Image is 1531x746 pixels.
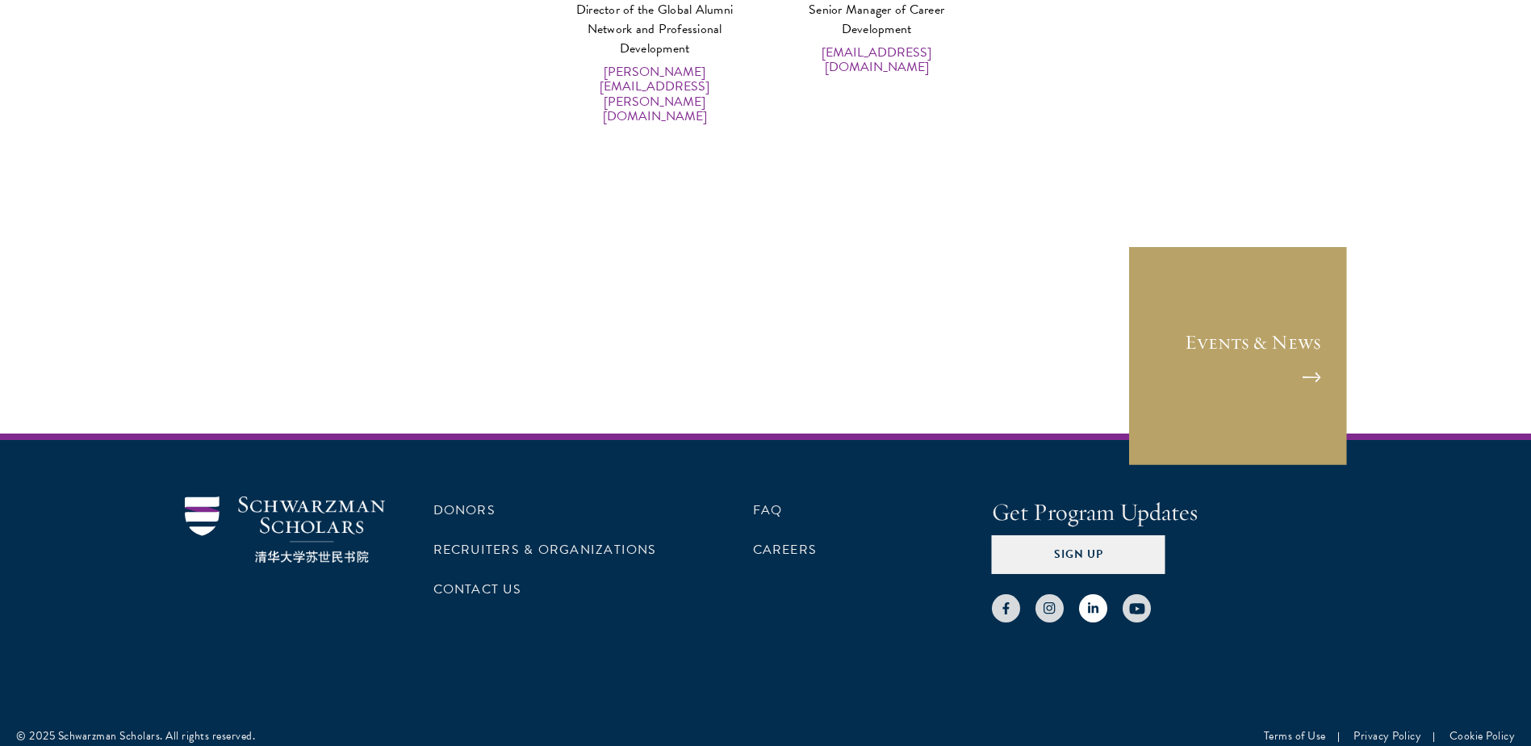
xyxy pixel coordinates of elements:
[16,727,255,744] div: © 2025 Schwarzman Scholars. All rights reserved.
[753,501,783,520] a: FAQ
[992,535,1165,574] button: Sign Up
[433,580,521,599] a: Contact Us
[185,497,385,564] img: Schwarzman Scholars
[753,540,818,559] a: Careers
[1129,247,1347,465] a: Events & News
[992,497,1347,529] h4: Get Program Updates
[1449,727,1516,744] a: Cookie Policy
[560,65,750,124] a: [PERSON_NAME][EMAIL_ADDRESS][PERSON_NAME][DOMAIN_NAME]
[433,501,496,520] a: Donors
[433,540,657,559] a: Recruiters & Organizations
[1353,727,1421,744] a: Privacy Policy
[1264,727,1326,744] a: Terms of Use
[782,45,972,75] a: [EMAIL_ADDRESS][DOMAIN_NAME]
